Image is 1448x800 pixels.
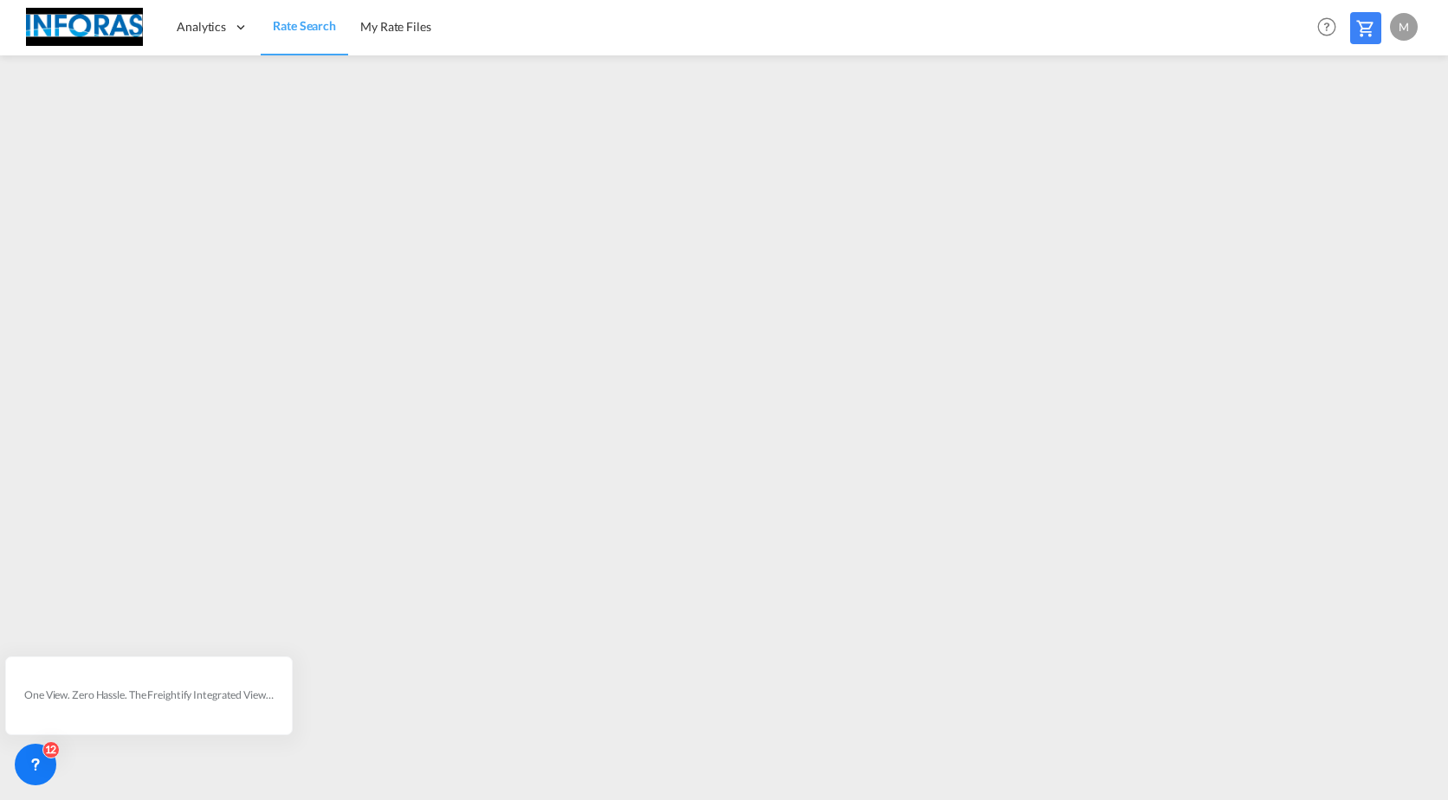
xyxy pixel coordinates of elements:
img: eff75c7098ee11eeb65dd1c63e392380.jpg [26,8,143,47]
span: My Rate Files [360,19,431,34]
div: Help [1312,12,1350,43]
span: Rate Search [273,18,336,33]
div: M [1390,13,1418,41]
span: Help [1312,12,1341,42]
span: Analytics [177,18,226,35]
